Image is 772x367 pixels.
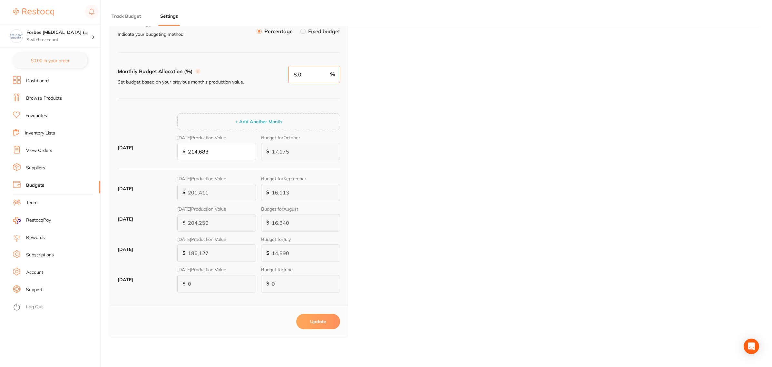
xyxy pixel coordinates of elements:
[264,29,293,34] label: Percentage
[177,214,256,232] input: e.g. 4,000
[26,29,92,36] h4: Forbes Dental Surgery (DentalTown 6)
[26,165,45,171] a: Suppliers
[158,13,180,19] button: Settings
[26,95,62,102] a: Browse Products
[330,71,335,77] span: %
[261,267,340,272] label: Budget for June
[177,237,256,242] label: [DATE] Production Value
[266,281,269,286] span: $
[26,234,45,241] a: Rewards
[26,182,44,189] a: Budgets
[233,119,284,124] button: + Add Another Month
[26,37,92,43] p: Switch account
[26,304,43,310] a: Log Out
[261,237,340,242] label: Budget for July
[177,206,256,212] label: [DATE] Production Value
[177,176,256,181] label: [DATE] Production Value
[25,130,55,136] a: Inventory Lists
[266,250,269,256] span: $
[182,220,186,225] span: $
[118,247,172,252] label: [DATE]
[118,277,172,282] label: [DATE]
[118,32,183,37] p: Indicate your budgeting method
[261,143,340,160] input: e.g. 4,000
[261,275,340,293] input: e.g. 4,000
[266,220,269,225] span: $
[177,135,256,140] label: [DATE] Production Value
[118,68,193,74] h4: Monthly Budget Allocation (%)
[177,244,256,262] input: e.g. 4,000
[26,217,51,223] span: RestocqPay
[744,339,759,354] div: Open Intercom Messenger
[308,29,340,34] label: Fixed budget
[26,200,37,206] a: Team
[26,269,43,276] a: Account
[177,275,256,293] input: e.g. 4,000
[118,79,266,84] p: Set budget based on your previous month’s production value.
[182,148,186,154] span: $
[25,113,47,119] a: Favourites
[182,189,186,195] span: $
[261,206,340,212] label: Budget for August
[13,5,54,20] a: Restocq Logo
[261,184,340,201] input: e.g. 4,000
[261,135,340,140] label: Budget for October
[266,148,269,154] span: $
[26,78,49,84] a: Dashboard
[296,314,340,329] button: Update
[177,184,256,201] input: e.g. 4,000
[118,145,172,150] label: [DATE]
[261,176,340,181] label: Budget for September
[261,214,340,232] input: e.g. 4,000
[266,189,269,195] span: $
[110,13,143,19] button: Track Budget
[118,186,172,191] label: [DATE]
[13,53,87,68] button: $0.00 in your order
[118,216,172,222] label: [DATE]
[10,30,23,43] img: Forbes Dental Surgery (DentalTown 6)
[13,217,51,224] a: RestocqPay
[118,21,183,26] h4: Allocation Type
[26,147,52,154] a: View Orders
[13,302,98,312] button: Log Out
[13,217,21,224] img: RestocqPay
[182,281,186,286] span: $
[177,267,256,272] label: [DATE] Production Value
[13,8,54,16] img: Restocq Logo
[182,250,186,256] span: $
[26,252,54,258] a: Subscriptions
[261,244,340,262] input: e.g. 4,000
[26,287,43,293] a: Support
[177,143,256,160] input: e.g. 4,000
